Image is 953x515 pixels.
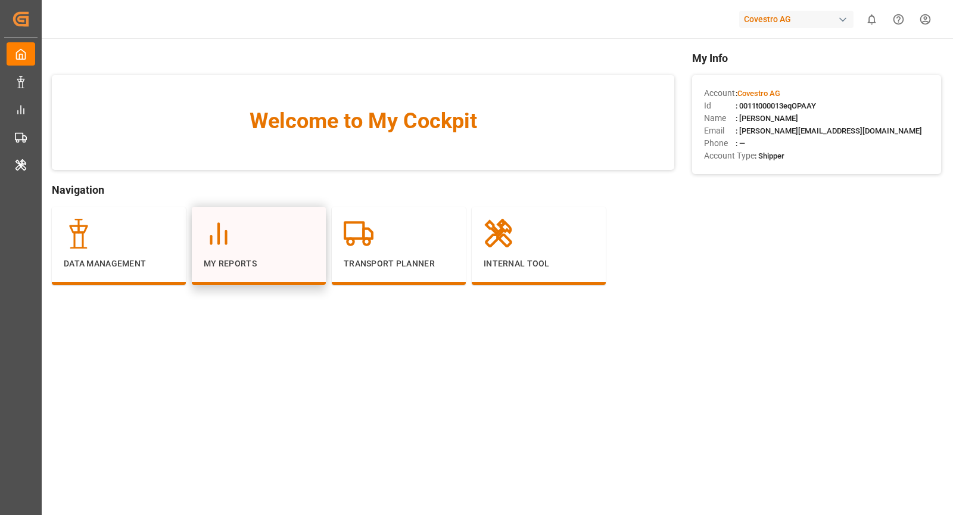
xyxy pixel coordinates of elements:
div: Covestro AG [739,11,854,28]
span: My Info [692,50,941,66]
span: : Shipper [755,151,784,160]
span: : 0011t000013eqOPAAY [736,101,816,110]
span: Email [704,125,736,137]
button: Covestro AG [739,8,858,30]
p: My Reports [204,257,314,270]
span: : — [736,139,745,148]
span: : [PERSON_NAME][EMAIL_ADDRESS][DOMAIN_NAME] [736,126,922,135]
span: Welcome to My Cockpit [76,105,650,137]
span: Id [704,100,736,112]
span: Name [704,112,736,125]
p: Internal Tool [484,257,594,270]
span: Phone [704,137,736,150]
p: Data Management [64,257,174,270]
span: : [736,89,780,98]
button: Help Center [885,6,912,33]
span: Navigation [52,182,674,198]
p: Transport Planner [344,257,454,270]
span: Covestro AG [737,89,780,98]
span: Account Type [704,150,755,162]
span: : [PERSON_NAME] [736,114,798,123]
span: Account [704,87,736,100]
button: show 0 new notifications [858,6,885,33]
